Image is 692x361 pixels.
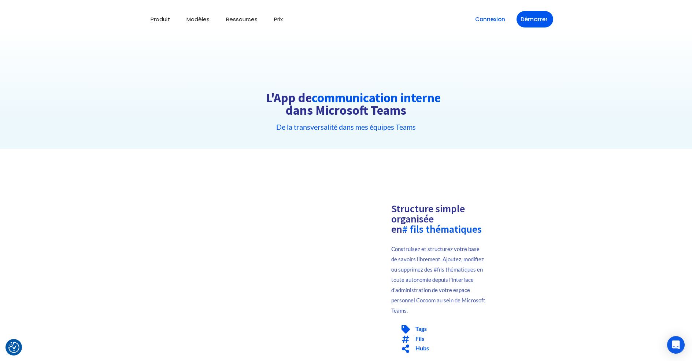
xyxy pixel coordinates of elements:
h1: L'App de dans Microsoft Teams [104,91,588,117]
span: Hubs [415,345,429,351]
font: # fils thématiques [402,222,482,236]
span: Fils [415,335,424,342]
font: communication interne [312,89,441,106]
a: Ressources [226,16,258,22]
h5: De la transversalité dans mes équipes Teams [104,123,588,130]
h2: Structure simple organisée en [391,203,486,234]
a: Connexion [471,11,509,27]
div: Open Intercom Messenger [667,336,685,354]
img: Revisit consent button [8,342,19,353]
a: Démarrer [517,11,553,27]
a: Modèles [186,16,210,22]
button: Consent Preferences [8,342,19,353]
a: Produit [151,16,170,22]
a: Prix [274,16,283,22]
p: Construisez et structurez votre base de savoirs librement. Ajoutez, modifiez ou supprimez des #fi... [391,244,486,316]
span: Tags [415,325,427,332]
